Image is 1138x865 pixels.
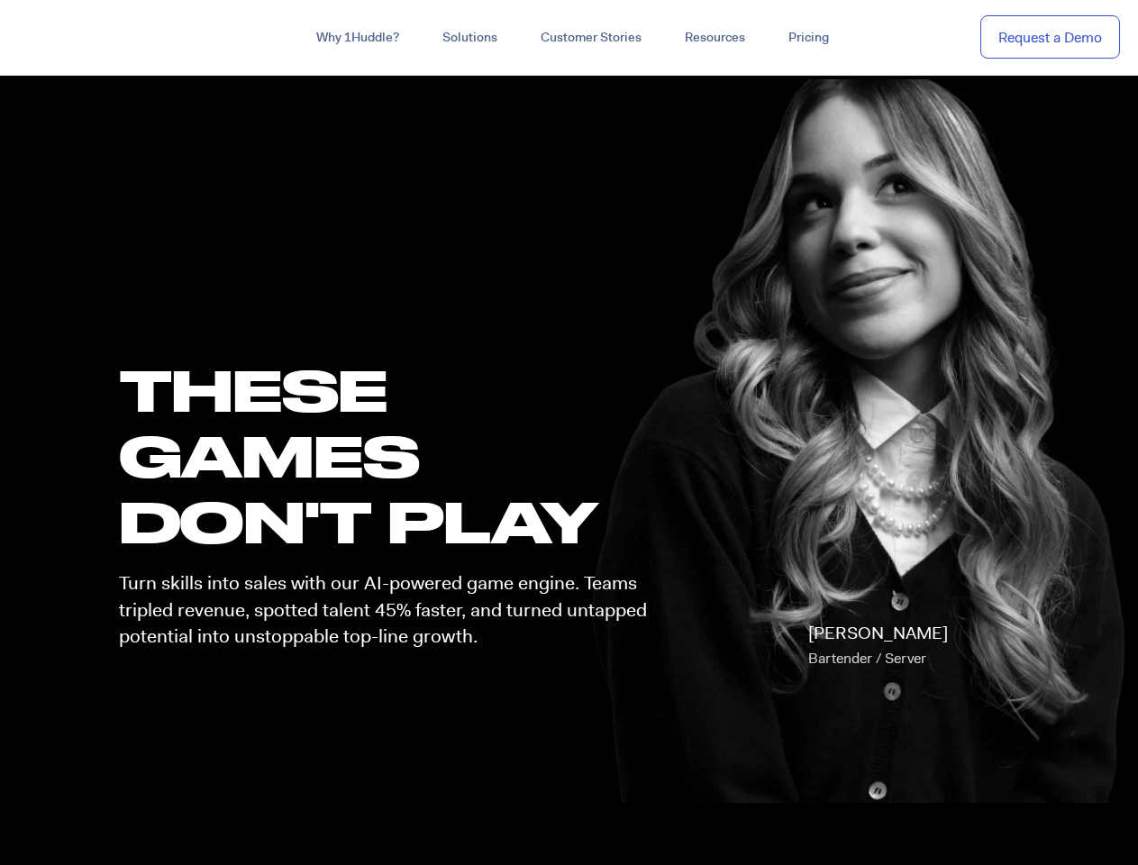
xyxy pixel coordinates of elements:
img: ... [18,20,147,54]
p: Turn skills into sales with our AI-powered game engine. Teams tripled revenue, spotted talent 45%... [119,570,663,650]
a: Pricing [767,22,851,54]
a: Request a Demo [980,15,1120,59]
a: Why 1Huddle? [295,22,421,54]
h1: these GAMES DON'T PLAY [119,357,663,555]
span: Bartender / Server [808,649,926,668]
a: Resources [663,22,767,54]
a: Solutions [421,22,519,54]
a: Customer Stories [519,22,663,54]
p: [PERSON_NAME] [808,621,948,671]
